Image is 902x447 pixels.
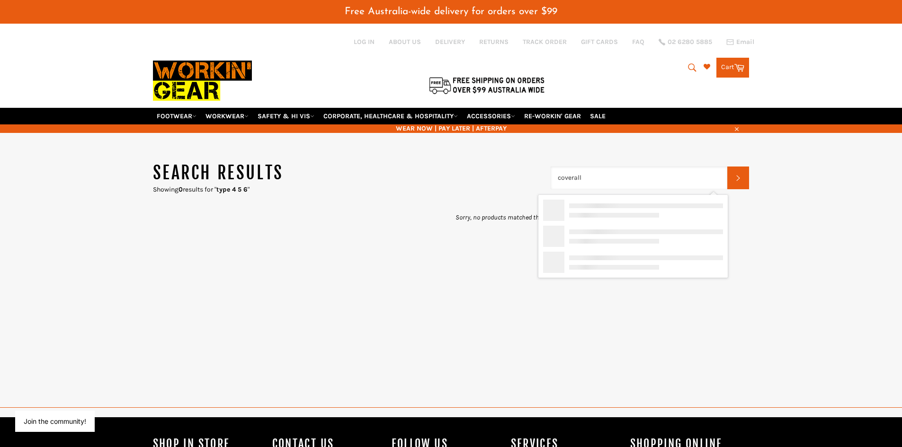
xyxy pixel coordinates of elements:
span: Free Australia-wide delivery for orders over $99 [345,7,557,17]
strong: 0 [179,185,183,193]
span: Email [736,39,754,45]
button: Join the community! [24,417,86,425]
a: Email [726,38,754,46]
input: Search [551,167,728,189]
a: 02 6280 5885 [659,39,712,45]
a: SALE [586,108,609,124]
a: TRACK ORDER [523,37,567,46]
img: Flat $9.95 shipping Australia wide [428,75,546,95]
strong: type 4 5 6 [216,185,248,193]
a: SAFETY & HI VIS [254,108,318,124]
a: FAQ [632,37,644,46]
a: CORPORATE, HEALTHCARE & HOSPITALITY [320,108,462,124]
a: Log in [354,38,375,46]
a: WORKWEAR [202,108,252,124]
img: Workin Gear leaders in Workwear, Safety Boots, PPE, Uniforms. Australia's No.1 in Workwear [153,54,252,107]
a: FOOTWEAR [153,108,200,124]
a: GIFT CARDS [581,37,618,46]
em: Sorry, no products matched the keyword [455,213,566,221]
a: RETURNS [479,37,509,46]
p: Showing results for " " [153,185,551,194]
a: ABOUT US [389,37,421,46]
span: WEAR NOW | PAY LATER | AFTERPAY [153,124,750,133]
a: ACCESSORIES [463,108,519,124]
a: Cart [716,58,749,78]
span: 02 6280 5885 [668,39,712,45]
a: DELIVERY [435,37,465,46]
a: RE-WORKIN' GEAR [520,108,585,124]
h1: Search results [153,161,551,185]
